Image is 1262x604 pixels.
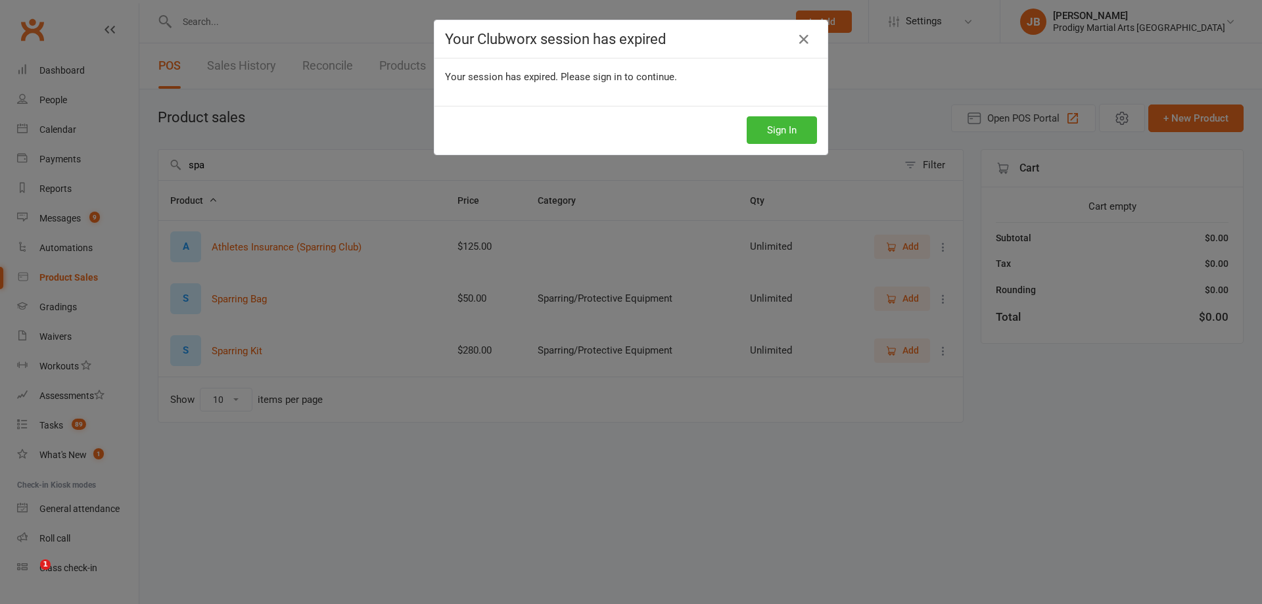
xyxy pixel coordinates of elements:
[747,116,817,144] button: Sign In
[793,29,814,50] a: Close
[445,31,817,47] h4: Your Clubworx session has expired
[445,71,677,83] span: Your session has expired. Please sign in to continue.
[13,559,45,591] iframe: Intercom live chat
[40,559,51,570] span: 1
